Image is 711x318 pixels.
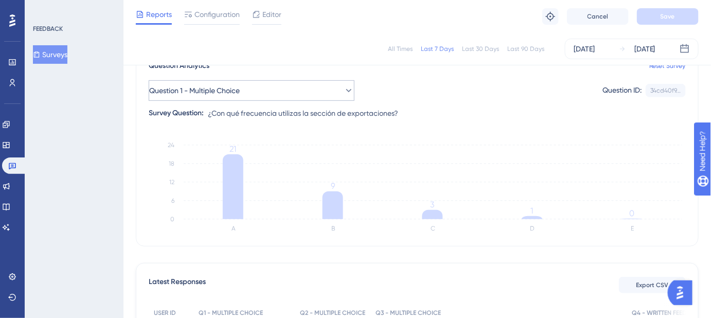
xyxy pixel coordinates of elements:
span: Configuration [194,8,240,21]
span: Q1 - MULTIPLE CHOICE [199,309,263,317]
tspan: 21 [230,144,237,154]
span: Q4 - WRITTEN FEEDBACK [632,309,703,317]
span: Latest Responses [149,276,206,294]
text: D [530,225,535,232]
span: Question 1 - Multiple Choice [149,84,240,97]
span: Q3 - MULTIPLE CHOICE [376,309,441,317]
span: Question Analytics [149,60,209,72]
span: USER ID [154,309,176,317]
tspan: 24 [168,142,174,149]
span: Cancel [588,12,609,21]
div: FEEDBACK [33,25,63,33]
tspan: 6 [171,197,174,204]
div: Survey Question: [149,107,204,119]
div: All Times [388,45,413,53]
div: Question ID: [602,84,642,97]
div: 34cd40f9... [650,86,681,95]
div: [DATE] [574,43,595,55]
text: B [331,225,335,232]
button: Surveys [33,45,67,64]
span: Save [661,12,675,21]
iframe: UserGuiding AI Assistant Launcher [668,277,699,308]
tspan: 18 [169,160,174,167]
tspan: 12 [169,179,174,186]
a: Reset Survey [649,62,686,70]
tspan: 3 [431,200,435,209]
button: Export CSV [619,277,686,293]
span: Export CSV [636,281,669,289]
tspan: 1 [531,206,534,216]
button: Question 1 - Multiple Choice [149,80,354,101]
div: [DATE] [634,43,655,55]
tspan: 9 [331,181,335,191]
span: Need Help? [24,3,64,15]
span: Q2 - MULTIPLE CHOICE [300,309,365,317]
text: A [232,225,236,232]
div: Last 90 Days [507,45,544,53]
text: E [631,225,634,232]
button: Save [637,8,699,25]
div: Last 7 Days [421,45,454,53]
tspan: 0 [629,208,634,218]
span: ¿Con qué frecuencia utilizas la sección de exportaciones? [208,107,398,119]
button: Cancel [567,8,629,25]
tspan: 0 [170,216,174,223]
span: Editor [262,8,281,21]
div: Last 30 Days [462,45,499,53]
span: Reports [146,8,172,21]
text: C [431,225,435,232]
